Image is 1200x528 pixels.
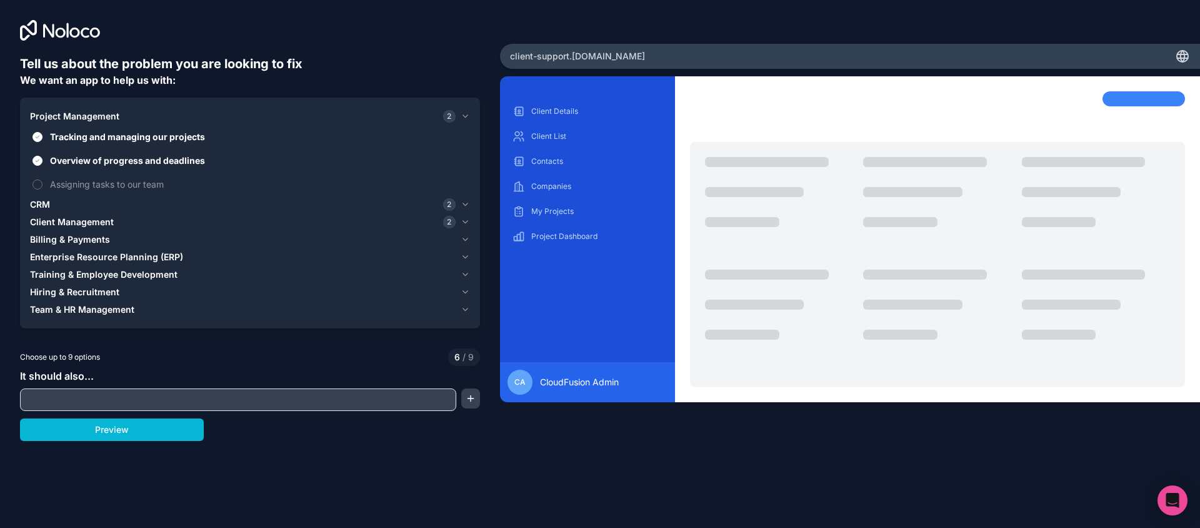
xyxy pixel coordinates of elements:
[443,216,456,228] span: 2
[20,352,100,363] span: Choose up to 9 options
[30,303,134,316] span: Team & HR Management
[30,266,470,283] button: Training & Employee Development
[50,130,467,143] span: Tracking and managing our projects
[540,376,619,388] span: CloudFusion Admin
[510,101,665,352] div: scrollable content
[514,377,526,387] span: CA
[460,351,474,363] span: 9
[20,55,480,73] h6: Tell us about the problem you are looking to fix
[32,180,42,190] button: Assigning tasks to our team
[30,286,119,298] span: Hiring & Recruitment
[30,216,114,228] span: Client Management
[32,156,42,166] button: Overview of progress and deadlines
[50,178,467,191] span: Assigning tasks to our team
[20,419,204,441] button: Preview
[30,233,110,246] span: Billing & Payments
[30,301,470,318] button: Team & HR Management
[50,154,467,167] span: Overview of progress and deadlines
[531,181,662,191] p: Companies
[30,198,50,211] span: CRM
[531,131,662,141] p: Client List
[30,110,119,123] span: Project Management
[30,268,177,281] span: Training & Employee Development
[510,50,645,63] span: client-support .[DOMAIN_NAME]
[443,198,456,211] span: 2
[30,125,470,196] div: Project Management2
[462,352,466,362] span: /
[531,106,662,116] p: Client Details
[20,74,176,86] span: We want an app to help us with:
[30,213,470,231] button: Client Management2
[531,206,662,216] p: My Projects
[30,196,470,213] button: CRM2
[443,110,456,123] span: 2
[30,251,183,263] span: Enterprise Resource Planning (ERP)
[531,231,662,241] p: Project Dashboard
[20,370,94,382] span: It should also...
[531,156,662,166] p: Contacts
[30,283,470,301] button: Hiring & Recruitment
[30,108,470,125] button: Project Management2
[30,248,470,266] button: Enterprise Resource Planning (ERP)
[30,231,470,248] button: Billing & Payments
[454,351,460,363] span: 6
[32,132,42,142] button: Tracking and managing our projects
[1157,485,1187,515] div: Open Intercom Messenger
